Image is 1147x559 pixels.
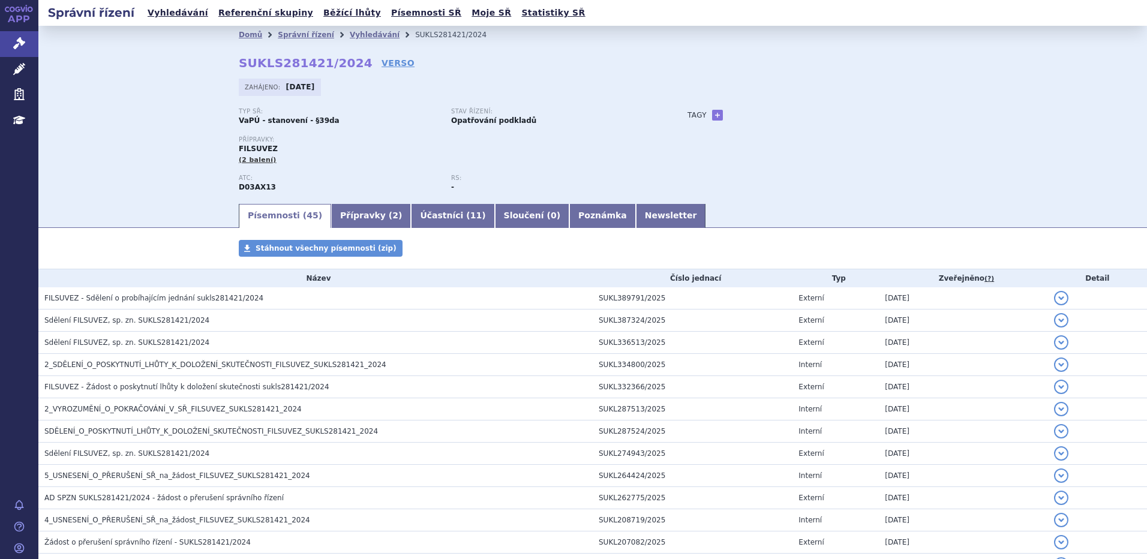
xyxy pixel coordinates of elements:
[239,156,277,164] span: (2 balení)
[687,108,707,122] h3: Tagy
[569,204,636,228] a: Poznámka
[239,175,439,182] p: ATC:
[1054,468,1068,483] button: detail
[798,405,822,413] span: Interní
[1054,491,1068,505] button: detail
[144,5,212,21] a: Vyhledávání
[1054,313,1068,327] button: detail
[798,538,824,546] span: Externí
[44,338,209,347] span: Sdělení FILSUVEZ, sp. zn. SUKLS281421/2024
[256,244,397,253] span: Stáhnout všechny písemnosti (zip)
[1048,269,1147,287] th: Detail
[593,531,792,554] td: SUKL207082/2025
[1054,357,1068,372] button: detail
[239,204,331,228] a: Písemnosti (45)
[38,4,144,21] h2: Správní řízení
[451,108,651,115] p: Stav řízení:
[44,516,310,524] span: 4_USNESENÍ_O_PŘERUŠENÍ_SŘ_na_žádost_FILSUVEZ_SUKLS281421_2024
[382,57,415,69] a: VERSO
[879,354,1047,376] td: [DATE]
[879,443,1047,465] td: [DATE]
[798,471,822,480] span: Interní
[307,211,318,220] span: 45
[44,316,209,324] span: Sdělení FILSUVEZ, sp. zn. SUKLS281421/2024
[593,332,792,354] td: SUKL336513/2025
[415,26,502,44] li: SUKLS281421/2024
[879,269,1047,287] th: Zveřejněno
[879,376,1047,398] td: [DATE]
[798,494,824,502] span: Externí
[44,449,209,458] span: Sdělení FILSUVEZ, sp. zn. SUKLS281421/2024
[879,287,1047,309] td: [DATE]
[593,309,792,332] td: SUKL387324/2025
[286,83,315,91] strong: [DATE]
[278,31,334,39] a: Správní řízení
[879,420,1047,443] td: [DATE]
[44,494,284,502] span: AD SPZN SUKLS281421/2024 - žádost o přerušení správního řízení
[1054,335,1068,350] button: detail
[451,183,454,191] strong: -
[792,269,879,287] th: Typ
[798,316,824,324] span: Externí
[636,204,706,228] a: Newsletter
[451,116,536,125] strong: Opatřování podkladů
[44,405,302,413] span: 2_VYROZUMĚNÍ_O_POKRAČOVÁNÍ_V_SŘ_FILSUVEZ_SUKLS281421_2024
[1054,402,1068,416] button: detail
[388,5,465,21] a: Písemnosti SŘ
[879,509,1047,531] td: [DATE]
[239,116,340,125] strong: VaPÚ - stanovení - §39da
[551,211,557,220] span: 0
[350,31,400,39] a: Vyhledávání
[593,465,792,487] td: SUKL264424/2025
[468,5,515,21] a: Moje SŘ
[1054,446,1068,461] button: detail
[879,487,1047,509] td: [DATE]
[1054,380,1068,394] button: detail
[879,309,1047,332] td: [DATE]
[593,398,792,420] td: SUKL287513/2025
[593,487,792,509] td: SUKL262775/2025
[1054,291,1068,305] button: detail
[593,420,792,443] td: SUKL287524/2025
[239,145,278,153] span: FILSUVEZ
[245,82,283,92] span: Zahájeno:
[798,427,822,435] span: Interní
[239,56,373,70] strong: SUKLS281421/2024
[44,471,310,480] span: 5_USNESENÍ_O_PŘERUŠENÍ_SŘ_na_žádost_FILSUVEZ_SUKLS281421_2024
[44,427,378,435] span: SDĚLENÍ_O_POSKYTNUTÍ_LHŮTY_K_DOLOŽENÍ_SKUTEČNOSTI_FILSUVEZ_SUKLS281421_2024
[411,204,494,228] a: Účastníci (11)
[495,204,569,228] a: Sloučení (0)
[984,275,994,283] abbr: (?)
[470,211,482,220] span: 11
[1054,535,1068,549] button: detail
[712,110,723,121] a: +
[44,294,263,302] span: FILSUVEZ - Sdělení o probíhajícím jednání sukls281421/2024
[593,443,792,465] td: SUKL274943/2025
[38,269,593,287] th: Název
[798,516,822,524] span: Interní
[879,465,1047,487] td: [DATE]
[593,354,792,376] td: SUKL334800/2025
[798,338,824,347] span: Externí
[392,211,398,220] span: 2
[44,538,251,546] span: Žádost o přerušení správního řízení - SUKLS281421/2024
[320,5,385,21] a: Běžící lhůty
[239,183,276,191] strong: BŘEZOVÁ KŮRA
[798,360,822,369] span: Interní
[879,398,1047,420] td: [DATE]
[593,376,792,398] td: SUKL332366/2025
[593,287,792,309] td: SUKL389791/2025
[215,5,317,21] a: Referenční skupiny
[879,531,1047,554] td: [DATE]
[239,240,403,257] a: Stáhnout všechny písemnosti (zip)
[798,449,824,458] span: Externí
[331,204,411,228] a: Přípravky (2)
[239,31,262,39] a: Domů
[879,332,1047,354] td: [DATE]
[44,383,329,391] span: FILSUVEZ - Žádost o poskytnutí lhůty k doložení skutečnosti sukls281421/2024
[518,5,588,21] a: Statistiky SŘ
[593,269,792,287] th: Číslo jednací
[239,108,439,115] p: Typ SŘ:
[1054,424,1068,438] button: detail
[593,509,792,531] td: SUKL208719/2025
